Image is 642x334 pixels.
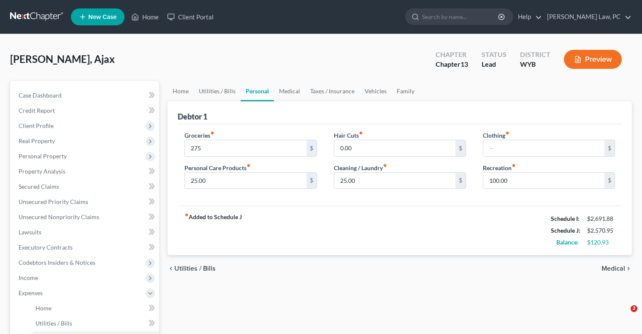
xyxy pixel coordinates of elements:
[551,227,580,234] strong: Schedule J:
[601,265,632,272] button: Medical chevron_right
[178,111,207,122] div: Debtor 1
[601,265,625,272] span: Medical
[19,259,95,266] span: Codebtors Insiders & Notices
[436,50,468,60] div: Chapter
[334,163,387,172] label: Cleaning / Laundry
[482,60,507,69] div: Lead
[168,265,174,272] i: chevron_left
[12,240,159,255] a: Executory Contracts
[29,316,159,331] a: Utilities / Bills
[168,81,194,101] a: Home
[334,131,363,140] label: Hair Cuts
[483,131,509,140] label: Clothing
[247,163,251,168] i: fiber_manual_record
[163,9,218,24] a: Client Portal
[392,81,420,101] a: Family
[483,173,604,189] input: --
[461,60,468,68] span: 13
[512,163,516,168] i: fiber_manual_record
[483,140,604,156] input: --
[587,238,615,247] div: $120.93
[631,305,637,312] span: 2
[127,9,163,24] a: Home
[184,131,214,140] label: Groceries
[360,81,392,101] a: Vehicles
[564,50,622,69] button: Preview
[19,198,88,205] span: Unsecured Priority Claims
[587,215,615,223] div: $2,691.88
[12,225,159,240] a: Lawsuits
[185,173,306,189] input: --
[185,140,306,156] input: --
[482,50,507,60] div: Status
[455,140,466,156] div: $
[305,81,360,101] a: Taxes / Insurance
[306,140,317,156] div: $
[184,213,242,248] strong: Added to Schedule J
[604,173,615,189] div: $
[12,194,159,209] a: Unsecured Priority Claims
[184,213,189,217] i: fiber_manual_record
[29,301,159,316] a: Home
[35,304,51,312] span: Home
[19,289,43,296] span: Expenses
[19,107,55,114] span: Credit Report
[19,92,62,99] span: Case Dashboard
[19,228,41,236] span: Lawsuits
[359,131,363,135] i: fiber_manual_record
[19,274,38,281] span: Income
[19,122,54,129] span: Client Profile
[383,163,387,168] i: fiber_manual_record
[19,152,67,160] span: Personal Property
[88,14,116,20] span: New Case
[551,215,580,222] strong: Schedule I:
[168,265,216,272] button: chevron_left Utilities / Bills
[587,226,615,235] div: $2,570.95
[604,140,615,156] div: $
[543,9,631,24] a: [PERSON_NAME] Law, PC
[625,265,632,272] i: chevron_right
[19,168,65,175] span: Property Analysis
[483,163,516,172] label: Recreation
[306,173,317,189] div: $
[184,163,251,172] label: Personal Care Products
[520,50,550,60] div: District
[455,173,466,189] div: $
[19,137,55,144] span: Real Property
[19,213,99,220] span: Unsecured Nonpriority Claims
[514,9,542,24] a: Help
[422,9,499,24] input: Search by name...
[12,164,159,179] a: Property Analysis
[174,265,216,272] span: Utilities / Bills
[274,81,305,101] a: Medical
[520,60,550,69] div: WYB
[613,305,634,326] iframe: Intercom live chat
[556,239,579,246] strong: Balance:
[241,81,274,101] a: Personal
[436,60,468,69] div: Chapter
[10,53,115,65] span: [PERSON_NAME], Ajax
[12,179,159,194] a: Secured Claims
[12,103,159,118] a: Credit Report
[12,209,159,225] a: Unsecured Nonpriority Claims
[12,88,159,103] a: Case Dashboard
[334,140,455,156] input: --
[505,131,509,135] i: fiber_manual_record
[334,173,455,189] input: --
[194,81,241,101] a: Utilities / Bills
[35,320,72,327] span: Utilities / Bills
[210,131,214,135] i: fiber_manual_record
[19,183,59,190] span: Secured Claims
[19,244,73,251] span: Executory Contracts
